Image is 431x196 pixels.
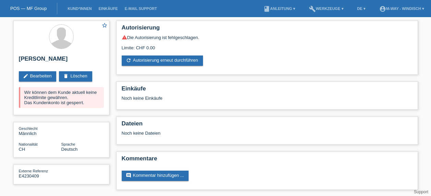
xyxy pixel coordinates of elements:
[414,189,428,194] a: Support
[122,120,412,131] h2: Dateien
[121,7,160,11] a: E-Mail Support
[122,35,412,40] div: Die Autorisierung ist fehlgeschlagen.
[101,22,108,29] a: star_border
[309,5,316,12] i: build
[64,7,95,11] a: Kund*innen
[263,5,270,12] i: book
[101,22,108,28] i: star_border
[122,40,412,50] div: Limite: CHF 0.00
[122,24,412,35] h2: Autorisierung
[376,7,428,11] a: account_circlem-way - Windisch ▾
[19,169,48,173] span: Externe Referenz
[126,173,131,178] i: comment
[19,168,61,179] div: E4230409
[23,73,28,79] i: edit
[63,73,69,79] i: delete
[122,155,412,166] h2: Kommentare
[354,7,369,11] a: DE ▾
[59,71,92,82] a: deleteLöschen
[122,56,203,66] a: refreshAutorisierung erneut durchführen
[379,5,386,12] i: account_circle
[122,171,189,181] a: commentKommentar hinzufügen ...
[19,87,104,108] div: Wir können dem Kunde aktuell keine Kreditlimite gewähren. Das Kundenkonto ist gesperrt.
[61,142,75,146] span: Sprache
[19,147,25,152] span: Schweiz
[122,131,331,136] div: Noch keine Dateien
[19,56,104,66] h2: [PERSON_NAME]
[126,58,131,63] i: refresh
[95,7,121,11] a: Einkäufe
[122,85,412,96] h2: Einkäufe
[19,126,38,131] span: Geschlecht
[19,126,61,136] div: Männlich
[122,35,127,40] i: warning
[306,7,347,11] a: buildWerkzeuge ▾
[61,147,78,152] span: Deutsch
[19,142,38,146] span: Nationalität
[10,6,47,11] a: POS — MF Group
[122,96,412,106] div: Noch keine Einkäufe
[260,7,299,11] a: bookAnleitung ▾
[19,71,57,82] a: editBearbeiten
